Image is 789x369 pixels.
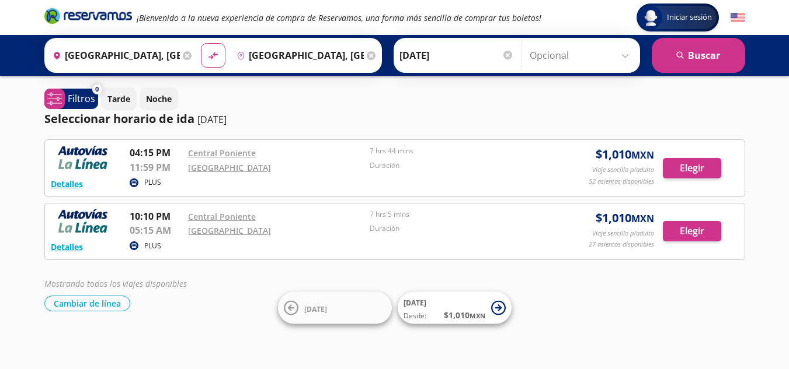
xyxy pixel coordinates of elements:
[130,160,182,174] p: 11:59 PM
[596,146,654,163] span: $ 1,010
[731,10,745,25] button: English
[592,229,654,238] p: Viaje sencillo p/adulto
[188,225,271,236] a: [GEOGRAPHIC_DATA]
[530,41,634,70] input: Opcional
[304,304,327,314] span: [DATE]
[68,92,95,106] p: Filtros
[140,87,178,110] button: Noche
[44,89,98,109] button: 0Filtros
[589,177,654,187] p: 52 asientos disponibles
[663,158,721,178] button: Elegir
[144,241,161,251] p: PLUS
[130,223,182,237] p: 05:15 AM
[188,162,271,173] a: [GEOGRAPHIC_DATA]
[631,212,654,225] small: MXN
[596,209,654,227] span: $ 1,010
[662,12,717,23] span: Iniciar sesión
[370,223,546,234] p: Duración
[51,209,115,233] img: RESERVAMOS
[370,209,546,220] p: 7 hrs 5 mins
[44,7,132,24] i: Brand Logo
[278,292,392,324] button: [DATE]
[51,178,83,190] button: Detalles
[652,38,745,73] button: Buscar
[130,146,182,160] p: 04:15 PM
[589,240,654,249] p: 27 asientos disponibles
[188,147,256,159] a: Central Poniente
[44,7,132,28] a: Brand Logo
[592,165,654,175] p: Viaje sencillo p/adulto
[130,209,182,223] p: 10:10 PM
[188,211,256,222] a: Central Poniente
[404,298,426,308] span: [DATE]
[146,93,172,105] p: Noche
[44,278,187,289] em: Mostrando todos los viajes disponibles
[137,12,541,23] em: ¡Bienvenido a la nueva experiencia de compra de Reservamos, una forma más sencilla de comprar tus...
[398,292,512,324] button: [DATE]Desde:$1,010MXN
[44,110,194,128] p: Seleccionar horario de ida
[399,41,514,70] input: Elegir Fecha
[48,41,180,70] input: Buscar Origen
[470,311,485,320] small: MXN
[144,177,161,188] p: PLUS
[44,296,130,311] button: Cambiar de línea
[51,241,83,253] button: Detalles
[51,146,115,169] img: RESERVAMOS
[631,149,654,161] small: MXN
[370,160,546,171] p: Duración
[197,113,227,126] p: [DATE]
[107,93,130,105] p: Tarde
[444,309,485,321] span: $ 1,010
[101,87,137,110] button: Tarde
[663,221,721,241] button: Elegir
[232,41,364,70] input: Buscar Destino
[95,85,99,94] span: 0
[404,311,426,321] span: Desde:
[370,146,546,156] p: 7 hrs 44 mins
